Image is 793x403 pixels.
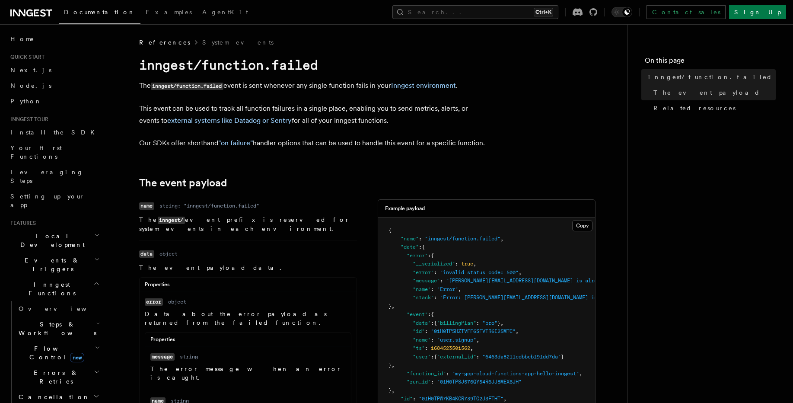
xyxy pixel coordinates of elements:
[413,396,416,402] span: :
[476,320,479,326] span: :
[428,311,431,317] span: :
[413,320,431,326] span: "data"
[15,368,94,386] span: Errors & Retries
[7,189,102,213] a: Setting up your app
[10,35,35,43] span: Home
[392,362,395,368] span: ,
[218,139,253,147] a: "on failure"
[425,328,428,334] span: :
[413,294,434,301] span: "stack"
[15,393,90,401] span: Cancellation
[437,379,522,385] span: "01H0TPSJ576QY54R6JJ8MEX6JH"
[500,320,503,326] span: ,
[389,303,392,309] span: }
[413,261,455,267] span: "__serialized"
[452,371,579,377] span: "my-gcp-cloud-functions-app-hello-inngest"
[151,83,223,90] code: inngest/function.failed
[645,69,776,85] a: inngest/function.failed
[572,220,592,231] button: Copy
[140,281,357,292] div: Properties
[476,354,479,360] span: :
[401,244,419,250] span: "data"
[461,261,473,267] span: true
[139,263,357,272] p: The event payload data.
[653,104,736,112] span: Related resources
[497,320,500,326] span: }
[10,129,100,136] span: Install the SDK
[10,193,85,208] span: Setting up your app
[503,396,506,402] span: ,
[729,5,786,19] a: Sign Up
[407,253,428,259] span: "error"
[7,164,102,189] a: Leveraging Steps
[437,337,476,343] span: "user.signup"
[476,337,479,343] span: ,
[470,345,473,351] span: ,
[10,82,51,89] span: Node.js
[413,278,440,284] span: "message"
[440,269,519,275] span: "invalid status code: 500"
[139,177,227,189] a: The event payload
[7,228,102,253] button: Local Development
[482,354,561,360] span: "6463da8211cdbbcb191dd7da"
[145,298,163,306] code: error
[7,62,102,78] a: Next.js
[428,253,431,259] span: :
[650,100,776,116] a: Related resources
[139,57,318,73] code: inngest/function.failed
[197,3,253,23] a: AgentKit
[389,387,392,393] span: }
[458,286,461,292] span: ,
[431,345,470,351] span: 1684523501562
[455,261,458,267] span: :
[145,310,351,327] p: Data about the error payload as returned from the failed function.
[10,144,62,160] span: Your first Functions
[139,215,357,233] p: The event prefix is reserved for system events in each environment.
[561,354,564,360] span: }
[440,278,443,284] span: :
[64,9,135,16] span: Documentation
[422,244,425,250] span: {
[7,54,45,61] span: Quick start
[10,98,42,105] span: Python
[434,269,437,275] span: :
[7,93,102,109] a: Python
[645,55,776,69] h4: On this page
[7,280,93,297] span: Inngest Functions
[7,256,94,273] span: Events & Triggers
[611,7,632,17] button: Toggle dark mode
[437,354,476,360] span: "external_id"
[385,205,425,212] h3: Example payload
[434,294,437,301] span: :
[159,202,259,209] dd: string: "inngest/function.failed"
[473,261,476,267] span: ,
[391,81,456,90] a: Inngest environment
[446,371,449,377] span: :
[158,217,185,224] code: inngest/
[534,8,553,16] kbd: Ctrl+K
[139,250,154,258] code: data
[7,277,102,301] button: Inngest Functions
[139,102,485,127] p: This event can be used to track all function failures in a single place, enabling you to send met...
[202,38,274,47] a: System events
[168,298,186,305] dd: object
[150,365,346,382] p: The error message when an error is caught.
[413,337,431,343] span: "name"
[401,396,413,402] span: "id"
[437,320,476,326] span: "billingPlan"
[139,38,190,47] span: References
[434,320,437,326] span: {
[15,301,102,317] a: Overview
[431,320,434,326] span: :
[431,337,434,343] span: :
[392,5,558,19] button: Search...Ctrl+K
[431,311,434,317] span: {
[413,328,425,334] span: "id"
[653,88,760,97] span: The event payload
[15,320,96,337] span: Steps & Workflows
[15,317,102,341] button: Steps & Workflows
[431,328,516,334] span: "01H0TPSHZTVFF6SFVTR6E25MTC"
[413,269,434,275] span: "error"
[419,396,503,402] span: "01H0TPW7KB4KCR739TG2J3FTHT"
[167,116,292,125] a: external systems like Datadog or Sentry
